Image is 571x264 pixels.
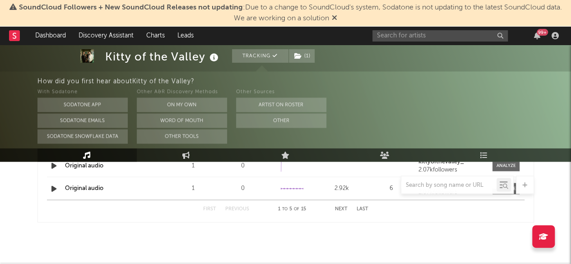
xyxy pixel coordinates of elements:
div: Other A&R Discovery Methods [137,87,227,97]
button: Previous [225,206,249,211]
strong: kittyofthevalley_ [418,158,464,164]
span: to [282,207,288,211]
div: 0 [220,161,265,170]
button: Artist on Roster [236,97,326,112]
div: Other Sources [236,87,326,97]
input: Search by song name or URL [401,181,497,189]
span: : Due to a change to SoundCloud's system, Sodatone is not updating to the latest SoundCloud data.... [19,4,562,22]
div: 99 + [537,29,548,36]
div: 2.07k followers [418,167,486,173]
span: SoundCloud Followers + New SoundCloud Releases not updating [19,4,243,11]
button: Sodatone Snowflake Data [37,129,128,144]
a: Leads [171,27,200,45]
span: of [294,207,299,211]
span: ( 1 ) [288,49,315,63]
div: 1 [171,161,216,170]
button: 99+ [534,32,540,39]
span: Dismiss [332,15,337,22]
a: Original audio [65,162,103,168]
button: On My Own [137,97,227,112]
a: Charts [140,27,171,45]
div: 1 5 15 [267,204,317,214]
button: Last [357,206,368,211]
button: Tracking [232,49,288,63]
div: With Sodatone [37,87,128,97]
button: (1) [289,49,315,63]
button: Other [236,113,326,128]
a: Discovery Assistant [72,27,140,45]
button: Word Of Mouth [137,113,227,128]
button: Other Tools [137,129,227,144]
input: Search for artists [372,30,508,42]
button: Sodatone App [37,97,128,112]
div: Kitty of the Valley [105,49,221,64]
button: Sodatone Emails [37,113,128,128]
a: Dashboard [29,27,72,45]
button: Next [335,206,348,211]
button: First [203,206,216,211]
